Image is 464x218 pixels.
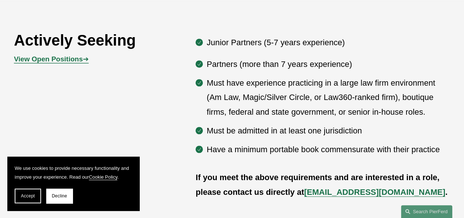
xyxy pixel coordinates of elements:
[207,76,450,119] p: Must have experience practicing in a large law firm environment (Am Law, Magic/Silver Circle, or ...
[14,31,159,50] h2: Actively Seeking
[7,157,139,211] section: Cookie banner
[207,57,450,72] p: Partners (more than 7 years experience)
[21,193,35,199] span: Accept
[207,142,450,157] p: Have a minimum portable book commensurate with their practice
[401,205,452,218] a: Search this site
[14,55,83,63] strong: View Open Positions
[207,35,450,50] p: Junior Partners (5-7 years experience)
[14,55,89,63] span: ➔
[15,189,41,203] button: Accept
[445,187,447,197] strong: .
[89,174,117,180] a: Cookie Policy
[196,173,442,197] strong: If you meet the above requirements and are interested in a role, please contact us directly at
[304,187,445,197] a: [EMAIL_ADDRESS][DOMAIN_NAME]
[15,164,132,181] p: We use cookies to provide necessary functionality and improve your experience. Read our .
[14,55,89,63] a: View Open Positions➔
[46,189,73,203] button: Decline
[52,193,67,199] span: Decline
[207,124,450,138] p: Must be admitted in at least one jurisdiction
